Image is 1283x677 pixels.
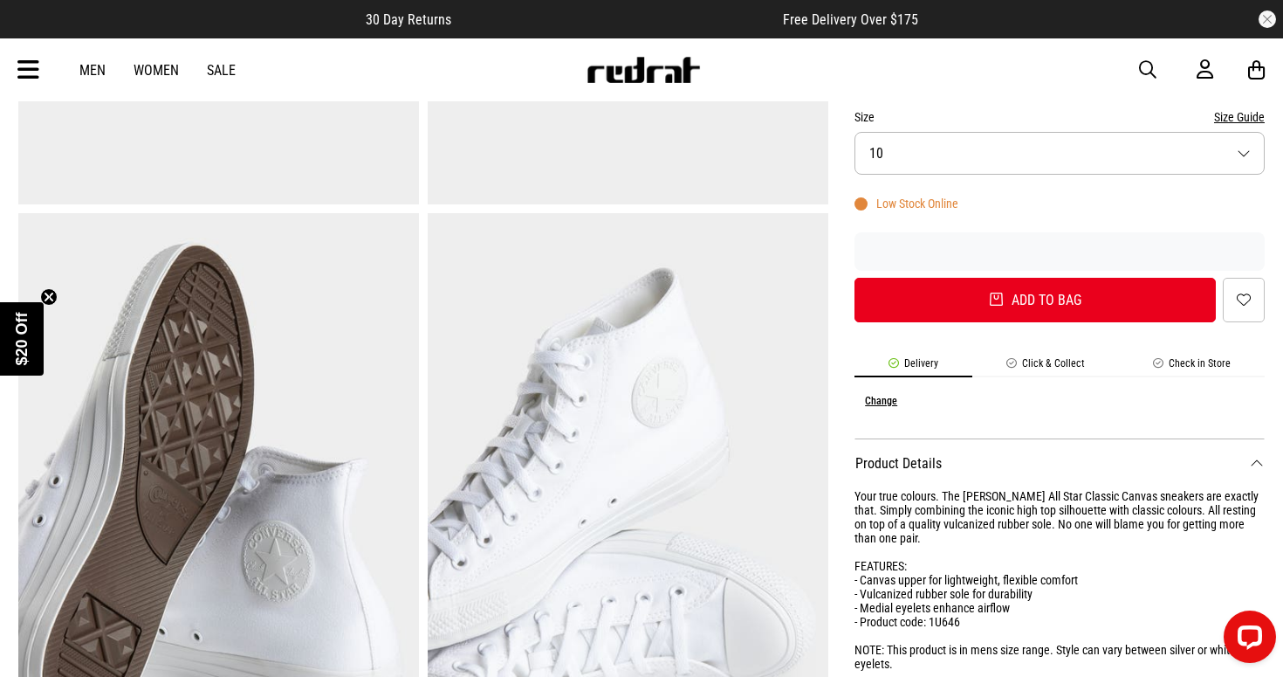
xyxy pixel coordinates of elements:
li: Click & Collect [972,357,1119,377]
span: $20 Off [13,312,31,365]
li: Check in Store [1119,357,1265,377]
button: 10 [854,132,1265,175]
li: Delivery [854,357,972,377]
dt: Product Details [854,439,1265,489]
img: Redrat logo [586,57,701,83]
iframe: Customer reviews powered by Trustpilot [854,243,1265,260]
div: Your true colours. The [PERSON_NAME] All Star Classic Canvas sneakers are exactly that. Simply co... [854,489,1265,671]
span: 30 Day Returns [366,11,451,28]
div: Low Stock Online [854,197,958,211]
div: Size [854,107,1265,128]
button: Close teaser [40,288,58,306]
iframe: LiveChat chat widget [1210,604,1283,677]
a: Sale [207,62,236,79]
a: Men [79,62,106,79]
button: Size Guide [1214,107,1265,128]
button: Add to bag [854,278,1216,322]
span: Free Delivery Over $175 [783,11,918,28]
span: 10 [869,145,883,162]
a: Women [134,62,179,79]
button: Change [865,395,897,407]
iframe: Customer reviews powered by Trustpilot [486,10,748,28]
